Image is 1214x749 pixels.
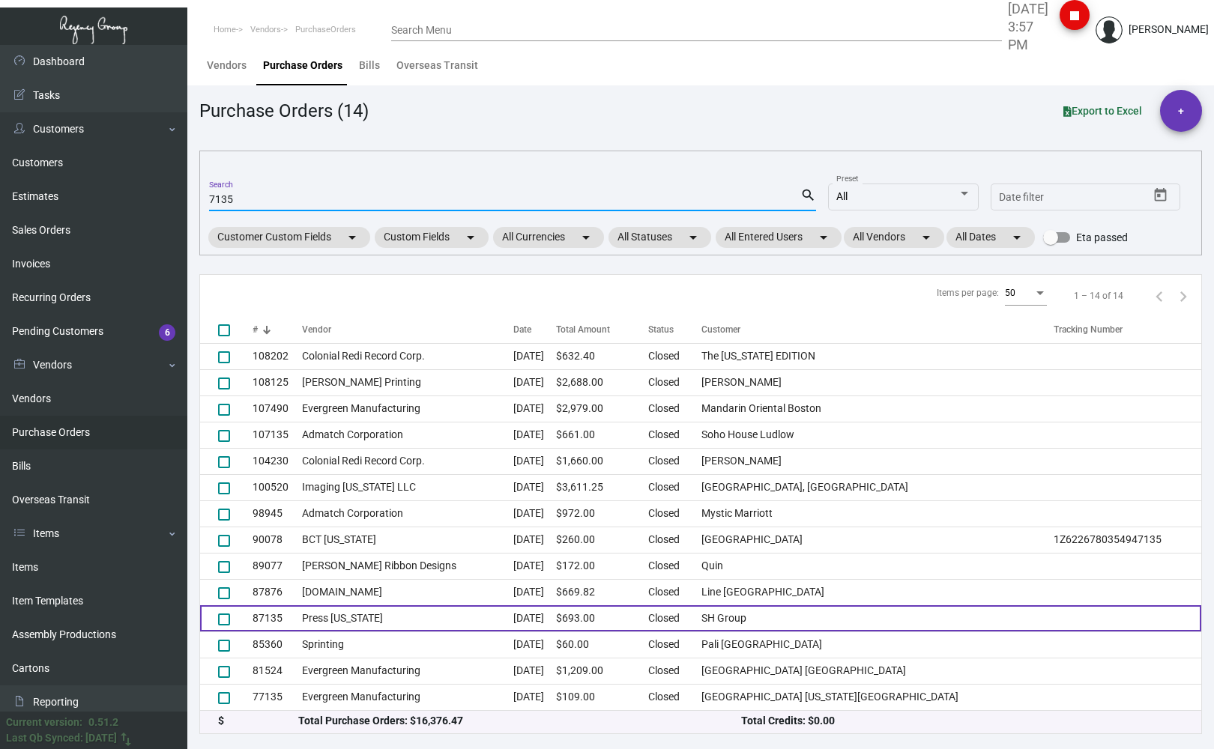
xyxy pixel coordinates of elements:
span: PurchaseOrders [295,25,356,34]
span: Export to Excel [1063,105,1142,117]
td: Closed [648,658,701,684]
td: [DATE] [513,605,556,631]
td: $1,209.00 [556,658,648,684]
td: [GEOGRAPHIC_DATA] [GEOGRAPHIC_DATA] [701,658,1053,684]
td: $2,688.00 [556,369,648,395]
td: Admatch Corporation [302,422,513,448]
td: Closed [648,684,701,710]
button: + [1160,90,1202,132]
mat-icon: arrow_drop_down [917,228,935,246]
td: Closed [648,448,701,474]
div: Vendor [302,323,513,336]
td: $972.00 [556,500,648,527]
mat-chip: All Entered Users [716,227,842,248]
td: [DATE] [513,631,556,658]
span: + [1178,90,1184,132]
mat-icon: arrow_drop_down [684,228,702,246]
div: Items per page: [937,286,999,300]
td: Closed [648,579,701,605]
mat-icon: arrow_drop_down [343,228,361,246]
div: Date [513,323,531,336]
td: [PERSON_NAME] [701,448,1053,474]
div: 0.51.2 [88,715,118,730]
div: Status [648,323,701,336]
div: $ [218,713,298,729]
td: 98945 [253,500,302,527]
td: Colonial Redi Record Corp. [302,343,513,369]
td: $172.00 [556,553,648,579]
td: Closed [648,527,701,553]
td: Evergreen Manufacturing [302,684,513,710]
td: Evergreen Manufacturing [302,395,513,422]
td: [DATE] [513,658,556,684]
td: 107490 [253,395,302,422]
td: [DATE] [513,553,556,579]
td: [DATE] [513,395,556,422]
div: Total Amount [556,323,610,336]
td: Admatch Corporation [302,500,513,527]
mat-select: Items per page: [1005,288,1047,299]
td: $60.00 [556,631,648,658]
td: Colonial Redi Record Corp. [302,448,513,474]
td: [DATE] [513,448,556,474]
td: $661.00 [556,422,648,448]
div: Total Purchase Orders: $16,376.47 [298,713,740,729]
div: Purchase Orders [263,58,342,73]
td: Imaging [US_STATE] LLC [302,474,513,500]
td: Closed [648,474,701,500]
span: Eta passed [1076,228,1128,246]
mat-chip: Custom Fields [375,227,489,248]
div: 1 – 14 of 14 [1074,289,1123,303]
td: Closed [648,631,701,658]
div: Current version: [6,715,82,730]
i: stop [1066,7,1084,25]
span: All [836,190,848,202]
td: Press [US_STATE] [302,605,513,631]
td: 104230 [253,448,302,474]
td: 90078 [253,527,302,553]
td: 108202 [253,343,302,369]
td: $260.00 [556,527,648,553]
td: $693.00 [556,605,648,631]
td: 108125 [253,369,302,395]
div: Total Credits: $0.00 [741,713,1183,729]
td: 107135 [253,422,302,448]
mat-icon: arrow_drop_down [577,228,595,246]
div: Overseas Transit [396,58,478,73]
button: Previous page [1147,284,1171,308]
div: Purchase Orders (14) [199,97,369,124]
div: Bills [359,58,380,73]
td: [PERSON_NAME] Ribbon Designs [302,553,513,579]
div: Tracking Number [1054,323,1201,336]
td: Closed [648,500,701,527]
mat-icon: search [800,187,816,204]
mat-icon: arrow_drop_down [462,228,480,246]
td: [PERSON_NAME] Printing [302,369,513,395]
td: [DATE] [513,684,556,710]
td: $1,660.00 [556,448,648,474]
td: 89077 [253,553,302,579]
td: 1Z6226780354947135 [1054,527,1201,553]
td: Sprinting [302,631,513,658]
td: [PERSON_NAME] [701,369,1053,395]
button: Open calendar [1149,184,1173,207]
input: End date [1058,192,1130,204]
td: Closed [648,553,701,579]
mat-chip: All Vendors [844,227,944,248]
td: 100520 [253,474,302,500]
td: 87876 [253,579,302,605]
td: [DATE] [513,579,556,605]
mat-chip: All Statuses [608,227,711,248]
td: [GEOGRAPHIC_DATA] [US_STATE][GEOGRAPHIC_DATA] [701,684,1053,710]
td: Closed [648,395,701,422]
td: [DATE] [513,343,556,369]
div: Tracking Number [1054,323,1123,336]
td: [DATE] [513,422,556,448]
td: 77135 [253,684,302,710]
mat-chip: Customer Custom Fields [208,227,370,248]
mat-chip: All Dates [946,227,1035,248]
td: The [US_STATE] EDITION [701,343,1053,369]
td: 81524 [253,658,302,684]
td: $109.00 [556,684,648,710]
td: Mystic Marriott [701,500,1053,527]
